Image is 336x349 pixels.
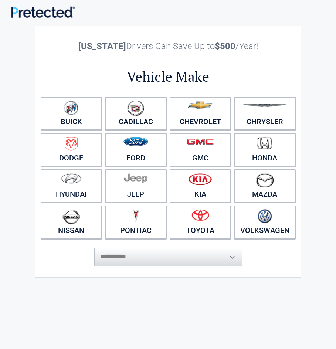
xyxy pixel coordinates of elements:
[65,137,78,151] img: dodge
[123,137,148,146] img: ford
[11,6,75,18] img: Main Logo
[41,169,102,203] a: Hyundai
[132,209,139,223] img: pontiac
[255,173,274,187] img: mazda
[124,173,147,183] img: jeep
[39,41,297,51] h2: Drivers Can Save Up to /Year
[215,41,235,51] b: $500
[41,206,102,239] a: Nissan
[105,206,167,239] a: Pontiac
[258,209,272,224] img: volkswagen
[78,41,126,51] b: [US_STATE]
[127,101,144,116] img: cadillac
[191,209,209,221] img: toyota
[105,169,167,203] a: Jeep
[170,133,231,166] a: GMC
[189,173,212,185] img: kia
[187,139,214,145] img: gmc
[234,206,296,239] a: Volkswagen
[41,133,102,166] a: Dodge
[188,101,213,109] img: chevrolet
[61,173,82,184] img: hyundai
[234,169,296,203] a: Mazda
[64,101,78,115] img: buick
[234,133,296,166] a: Honda
[234,97,296,130] a: Chrysler
[62,209,80,224] img: nissan
[41,97,102,130] a: Buick
[170,169,231,203] a: Kia
[105,97,167,130] a: Cadillac
[39,67,297,86] h2: Vehicle Make
[242,104,287,107] img: chrysler
[105,133,167,166] a: Ford
[170,97,231,130] a: Chevrolet
[257,137,272,150] img: honda
[170,206,231,239] a: Toyota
